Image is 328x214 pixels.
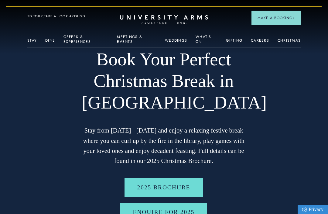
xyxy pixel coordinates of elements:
[45,38,55,46] a: Dine
[251,38,269,46] a: Careers
[278,38,301,46] a: Christmas
[251,11,301,25] button: Make a BookingArrow icon
[226,38,242,46] a: Gifting
[82,126,246,166] p: Stay from [DATE] - [DATE] and enjoy a relaxing festive break where you can curl up by the fire in...
[27,38,37,46] a: Stay
[117,35,156,47] a: Meetings & Events
[120,15,208,25] a: Home
[82,49,246,113] h1: Book Your Perfect Christmas Break in [GEOGRAPHIC_DATA]
[196,35,217,47] a: What's On
[125,178,203,197] a: 2025 BROCHURE
[27,14,85,19] a: 3D TOUR:TAKE A LOOK AROUND
[258,15,295,21] span: Make a Booking
[302,207,307,212] img: Privacy
[165,38,187,46] a: Weddings
[292,17,295,19] img: Arrow icon
[298,205,328,214] a: Privacy
[63,35,108,47] a: Offers & Experiences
